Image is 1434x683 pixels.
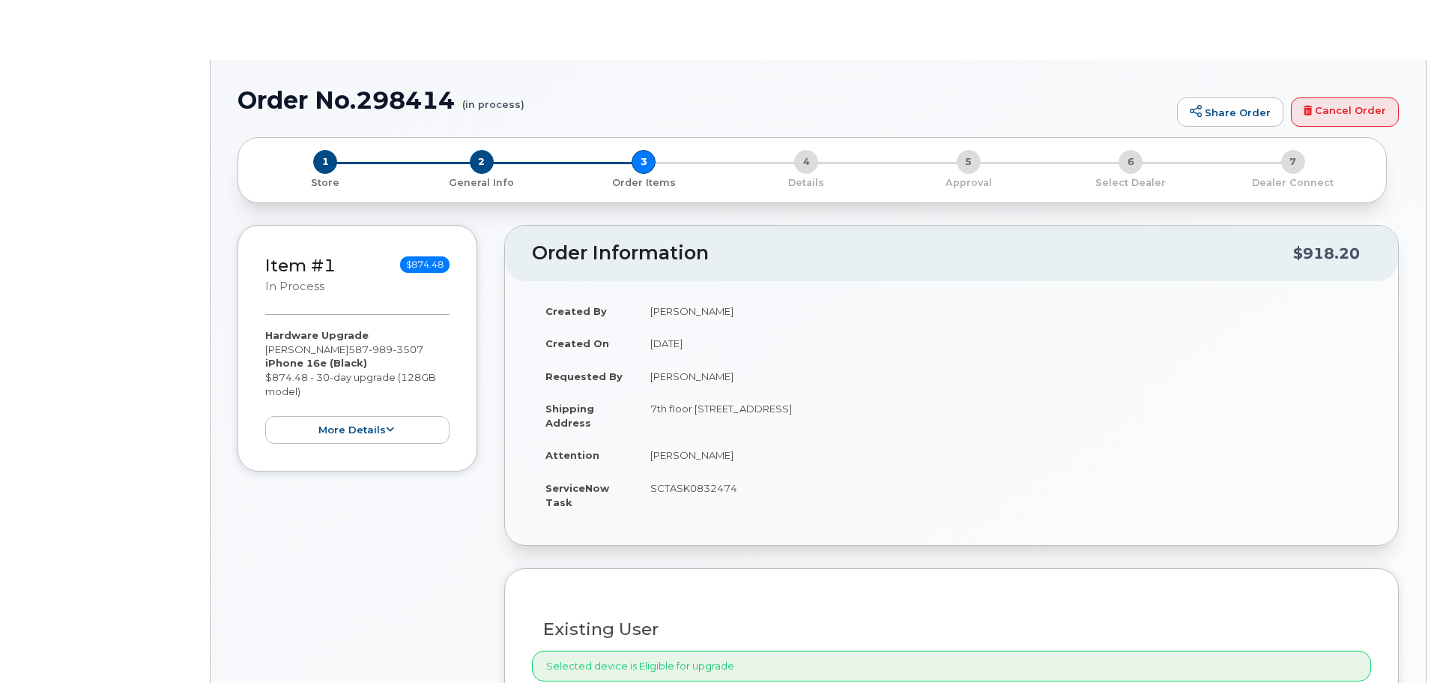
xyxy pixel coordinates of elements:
p: Store [256,176,395,190]
td: 7th floor [STREET_ADDRESS] [637,392,1371,439]
div: [PERSON_NAME] $874.48 - 30-day upgrade (128GB model) [265,328,450,444]
strong: iPhone 16e (Black) [265,357,367,369]
td: [PERSON_NAME] [637,439,1371,472]
strong: Hardware Upgrade [265,329,369,341]
p: General Info [407,176,557,190]
h2: Order Information [532,243,1293,264]
a: 1 Store [250,174,401,190]
button: more details [265,416,450,444]
a: 2 General Info [401,174,563,190]
span: 587 [348,343,423,355]
strong: Attention [545,449,599,461]
div: Selected device is Eligible for upgrade [532,651,1371,682]
a: Cancel Order [1291,97,1399,127]
strong: Requested By [545,370,623,382]
span: $874.48 [400,256,450,273]
td: [DATE] [637,327,1371,360]
small: in process [265,280,324,293]
span: 1 [313,150,337,174]
td: SCTASK0832474 [637,472,1371,518]
h3: Existing User [543,620,1360,639]
a: Item #1 [265,255,336,276]
h1: Order No.298414 [238,87,1170,113]
td: [PERSON_NAME] [637,360,1371,393]
strong: Created On [545,337,609,349]
small: (in process) [462,87,524,110]
span: 2 [470,150,494,174]
span: 989 [369,343,393,355]
a: Share Order [1177,97,1283,127]
span: 3507 [393,343,423,355]
strong: Shipping Address [545,403,594,429]
td: [PERSON_NAME] [637,295,1371,328]
div: $918.20 [1293,239,1360,268]
strong: ServiceNow Task [545,482,609,508]
strong: Created By [545,305,607,317]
